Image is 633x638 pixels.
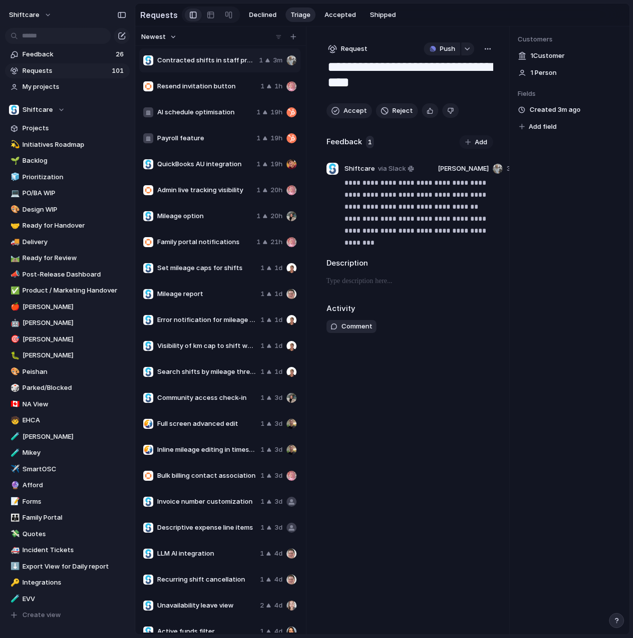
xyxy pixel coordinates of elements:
[9,594,19,604] button: 🧪
[271,107,283,117] span: 19h
[10,512,17,524] div: 👪
[9,432,19,442] button: 🧪
[275,497,283,507] span: 3d
[5,137,130,152] a: 💫Initiatives Roadmap
[157,133,253,143] span: Payroll feature
[22,448,126,458] span: Mikey
[157,445,257,455] span: Inline mileage editing in timesheets
[5,575,130,590] div: 🔑Integrations
[376,163,416,175] a: via Slack
[22,66,109,76] span: Requests
[9,140,19,150] button: 💫
[9,480,19,490] button: 🔮
[326,103,372,118] button: Accept
[5,478,130,493] a: 🔮Afford
[22,156,126,166] span: Backlog
[10,447,17,459] div: 🧪
[531,51,565,61] span: 1 Customer
[10,431,17,442] div: 🧪
[5,218,130,233] div: 🤝Ready for Handover
[22,383,126,393] span: Parked/Blocked
[22,594,126,604] span: EVV
[157,211,253,221] span: Mileage option
[22,302,126,312] span: [PERSON_NAME]
[5,462,130,477] div: ✈️SmartOSC
[370,10,396,20] span: Shipped
[440,44,455,54] span: Push
[10,220,17,232] div: 🤝
[9,318,19,328] button: 🤖
[10,333,17,345] div: 🎯
[271,237,283,247] span: 21h
[274,601,283,611] span: 4d
[5,332,130,347] div: 🎯[PERSON_NAME]
[10,463,17,475] div: ✈️
[378,164,406,174] span: via Slack
[9,529,19,539] button: 💸
[5,63,130,78] a: Requests101
[260,627,264,637] span: 1
[22,237,126,247] span: Delivery
[5,348,130,363] div: 🐛[PERSON_NAME]
[22,105,53,115] span: Shiftcare
[157,237,253,247] span: Family portal notifications
[260,549,264,559] span: 1
[5,559,130,574] div: ⬇️Export View for Daily report
[22,350,126,360] span: [PERSON_NAME]
[257,237,261,247] span: 1
[157,575,256,585] span: Recurring shift cancellation
[244,7,282,22] button: Declined
[22,562,126,572] span: Export View for Daily report
[157,81,257,91] span: Resend invitation button
[10,236,17,248] div: 🚚
[10,480,17,491] div: 🔮
[343,106,367,116] span: Accept
[157,159,253,169] span: QuickBooks AU integration
[22,513,126,523] span: Family Portal
[10,545,17,556] div: 🚑
[22,172,126,182] span: Prioritization
[271,159,283,169] span: 19h
[260,601,264,611] span: 2
[249,10,277,20] span: Declined
[9,221,19,231] button: 🤝
[257,159,261,169] span: 1
[376,103,418,118] button: Reject
[257,211,261,221] span: 1
[275,81,283,91] span: 1h
[341,44,367,54] span: Request
[9,497,19,507] button: 📝
[5,186,130,201] div: 💻PO/BA WIP
[261,367,265,377] span: 1
[5,445,130,460] div: 🧪Mikey
[5,592,130,607] div: 🧪EVV
[275,419,283,429] span: 3d
[518,34,622,44] span: Customers
[157,263,257,273] span: Set mileage caps for shifts
[22,82,126,92] span: My projects
[157,523,257,533] span: Descriptive expense line items
[271,185,283,195] span: 20h
[261,445,265,455] span: 1
[326,258,494,269] h2: Description
[507,164,516,174] span: 3m
[157,289,257,299] span: Mileage report
[271,133,283,143] span: 19h
[5,364,130,379] a: 🎨Peishan
[529,122,557,132] span: Add field
[275,393,283,403] span: 3d
[22,49,113,59] span: Feedback
[10,155,17,167] div: 🌱
[273,55,283,65] span: 3m
[275,341,283,351] span: 1d
[365,7,401,22] button: Shipped
[157,601,256,611] span: Unavailability leave view
[5,429,130,444] a: 🧪[PERSON_NAME]
[274,549,283,559] span: 4d
[10,171,17,183] div: 🧊
[116,49,126,59] span: 26
[261,393,265,403] span: 1
[5,413,130,428] div: 🧒EHCA
[459,135,493,149] button: Add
